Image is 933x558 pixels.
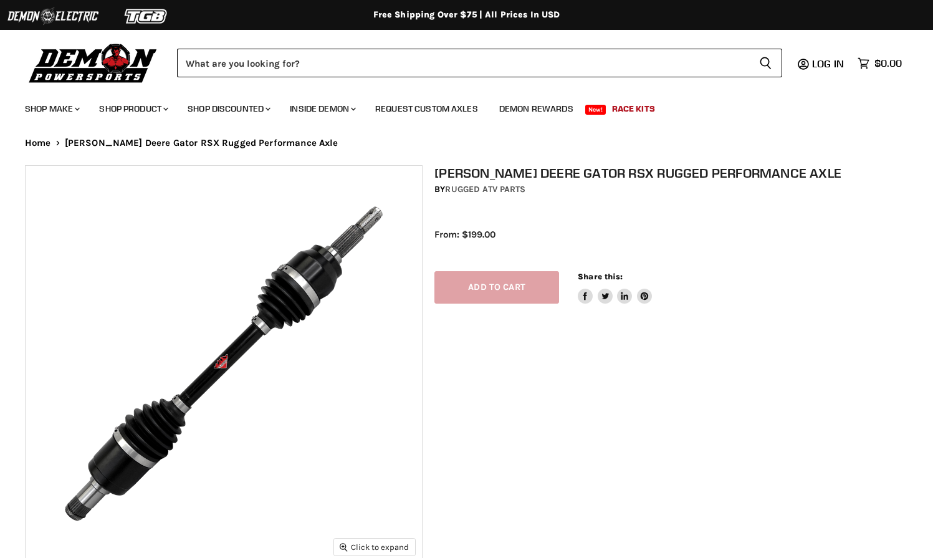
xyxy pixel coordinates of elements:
form: Product [177,49,782,77]
a: Shop Product [90,96,176,122]
aside: Share this: [578,271,652,304]
ul: Main menu [16,91,899,122]
img: TGB Logo 2 [100,4,193,28]
a: Demon Rewards [490,96,583,122]
a: Log in [806,58,851,69]
span: Click to expand [340,542,409,552]
span: New! [585,105,606,115]
a: Request Custom Axles [366,96,487,122]
img: Demon Powersports [25,41,161,85]
span: [PERSON_NAME] Deere Gator RSX Rugged Performance Axle [65,138,338,148]
a: Inside Demon [280,96,363,122]
span: Log in [812,57,844,70]
span: $0.00 [874,57,902,69]
input: Search [177,49,749,77]
a: Rugged ATV Parts [445,184,525,195]
button: Click to expand [334,539,415,556]
a: $0.00 [851,54,908,72]
a: Race Kits [603,96,664,122]
a: Home [25,138,51,148]
span: Share this: [578,272,623,281]
div: by [434,183,920,196]
h1: [PERSON_NAME] Deere Gator RSX Rugged Performance Axle [434,165,920,181]
a: Shop Discounted [178,96,278,122]
span: From: $199.00 [434,229,495,240]
a: Shop Make [16,96,87,122]
button: Search [749,49,782,77]
img: Demon Electric Logo 2 [6,4,100,28]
